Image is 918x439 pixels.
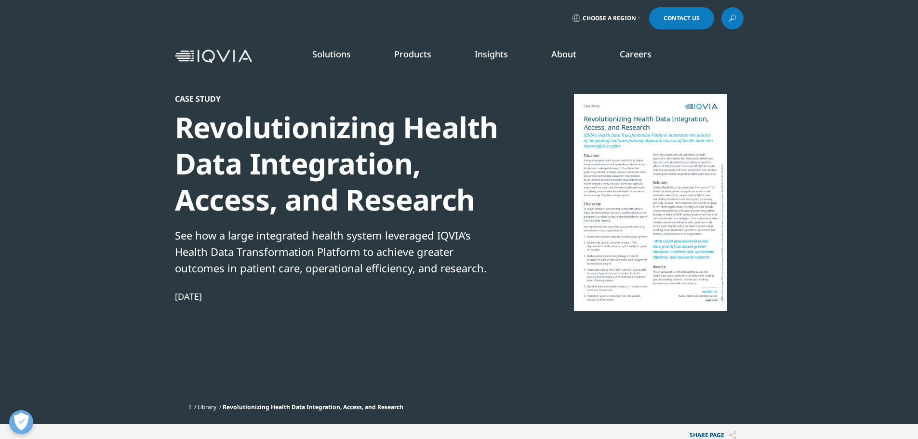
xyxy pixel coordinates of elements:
button: Open Preferences [9,410,33,434]
span: Contact Us [664,15,700,21]
a: Solutions [312,48,351,60]
a: Contact Us [649,7,714,29]
div: See how a large integrated health system leveraged IQVIA’s Health Data Transformation Platform to... [175,227,506,276]
a: Insights [475,48,508,60]
div: Case Study [175,94,506,104]
a: Careers [620,48,652,60]
nav: Primary [256,34,744,79]
div: Revolutionizing Health Data Integration, Access, and Research [175,109,506,218]
a: About [551,48,576,60]
a: Products [394,48,431,60]
a: Library [198,403,216,411]
span: Choose a Region [583,14,636,22]
span: Revolutionizing Health Data Integration, Access, and Research [223,403,403,411]
div: [DATE] [175,291,506,302]
img: IQVIA Healthcare Information Technology and Pharma Clinical Research Company [175,50,252,64]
